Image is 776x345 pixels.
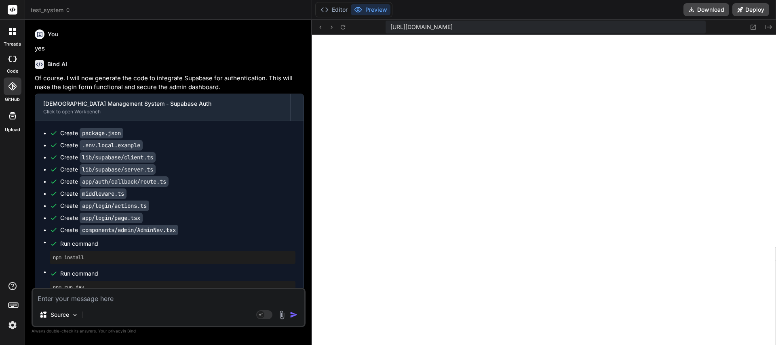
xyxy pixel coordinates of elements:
[60,240,295,248] span: Run command
[35,94,290,121] button: [DEMOGRAPHIC_DATA] Management System - Supabase AuthClick to open Workbench
[51,311,69,319] p: Source
[60,202,149,210] div: Create
[390,23,453,31] span: [URL][DOMAIN_NAME]
[317,4,351,15] button: Editor
[60,190,127,198] div: Create
[4,41,21,48] label: threads
[43,109,282,115] div: Click to open Workbench
[60,178,169,186] div: Create
[60,129,123,137] div: Create
[6,318,19,332] img: settings
[277,310,287,320] img: attachment
[35,74,304,92] p: Of course. I will now generate the code to integrate Supabase for authentication. This will make ...
[80,152,156,163] code: lib/supabase/client.ts
[60,153,156,161] div: Create
[683,3,729,16] button: Download
[312,35,776,345] iframe: Preview
[5,96,20,103] label: GitHub
[60,141,143,149] div: Create
[31,6,71,14] span: test_system
[60,165,156,174] div: Create
[108,328,123,333] span: privacy
[48,30,59,38] h6: You
[60,270,295,278] span: Run command
[80,188,127,199] code: middleware.ts
[53,254,292,261] pre: npm install
[7,68,18,75] label: code
[80,225,178,235] code: components/admin/AdminNav.tsx
[80,128,123,138] code: package.json
[290,311,298,319] img: icon
[5,126,20,133] label: Upload
[732,3,769,16] button: Deploy
[80,201,149,211] code: app/login/actions.ts
[72,312,78,318] img: Pick Models
[60,226,178,234] div: Create
[53,284,292,291] pre: npm run dev
[35,44,304,53] p: yes
[47,60,67,68] h6: Bind AI
[80,164,156,175] code: lib/supabase/server.ts
[32,327,306,335] p: Always double-check its answers. Your in Bind
[43,100,282,108] div: [DEMOGRAPHIC_DATA] Management System - Supabase Auth
[80,176,169,187] code: app/auth/callback/route.ts
[60,214,143,222] div: Create
[351,4,390,15] button: Preview
[80,140,143,151] code: .env.local.example
[80,213,143,223] code: app/login/page.tsx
